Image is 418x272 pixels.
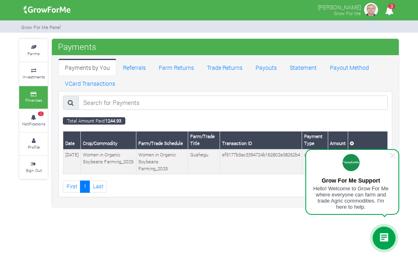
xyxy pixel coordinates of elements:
span: 3 [38,111,44,116]
td: Women in Organic Soybeans Farming_2025 [136,149,188,174]
img: growforme image [363,2,379,18]
a: Payments by You [58,59,116,75]
th: Transaction ID [220,131,302,149]
span: Payments [56,38,98,55]
a: 3 [381,8,397,16]
small: Total Amount Paid: [63,117,125,125]
th: Crop/Commodity [81,131,136,149]
a: 1 [80,181,90,192]
a: Trade Returns [200,59,249,75]
th: Amount [328,131,348,149]
a: Payouts [249,59,283,75]
th: Payment Type [302,131,328,149]
small: Profile [28,144,40,150]
td: card [302,149,328,174]
small: Sign Out [26,167,42,173]
small: Grow For Me [334,10,361,16]
td: Gushegu [188,149,220,174]
a: Last [89,181,107,192]
small: Notifications [22,121,45,127]
small: Farms [27,51,40,56]
th: Farm/Trade Title [188,131,220,149]
a: Farm Returns [152,59,200,75]
small: Finances [25,97,42,103]
img: growforme image [21,2,73,18]
td: ef5177b3ac3394724b162802e38262b4 [220,149,302,174]
b: 1244.93 [105,118,121,124]
a: Farms [19,39,48,62]
i: Notifications [381,2,397,20]
p: [PERSON_NAME] [318,2,361,11]
a: Payout Method [323,59,376,75]
a: Statement [283,59,323,75]
td: Women in Organic Soybeans Farming_2025 [81,149,136,174]
div: Grow For Me Support [312,177,389,184]
a: Finances [19,86,48,109]
small: Investments [22,74,45,80]
a: Referrals [116,59,152,75]
a: VCard Transactions [58,75,122,91]
div: Hello! Welcome to Grow For Me where everyone can farm and trade Agric commodities. I'm here to help. [312,185,389,210]
td: [DATE] [63,149,81,174]
a: Investments [19,62,48,85]
span: 3 [388,4,395,9]
nav: Page Navigation [63,181,388,192]
a: Sign Out [19,156,48,178]
a: First [63,181,80,192]
th: Date [63,131,81,149]
small: Grow For Me Panel [21,24,61,30]
a: Profile [19,133,48,155]
input: Search for Payments [78,96,388,110]
a: 3 Notifications [19,109,48,132]
th: Farm/Trade Schedule [136,131,188,149]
